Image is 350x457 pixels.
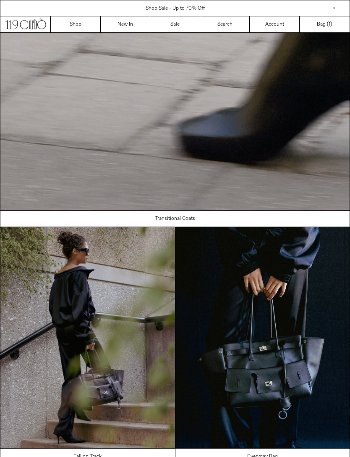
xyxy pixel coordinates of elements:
[0,206,350,212] a: Your browser does not support the video tag.
[300,16,350,32] a: Bag ()
[150,16,200,32] a: Sale
[250,16,300,32] a: Account
[101,16,151,32] a: New In
[51,16,101,32] a: Shop
[329,21,332,28] span: )
[200,16,250,32] a: Search
[329,21,330,28] span: 1
[146,5,205,12] a: Shop Sale - Up to 70% Off
[0,33,350,210] video: Your browser does not support the video tag.
[0,211,350,227] a: Transitional Coats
